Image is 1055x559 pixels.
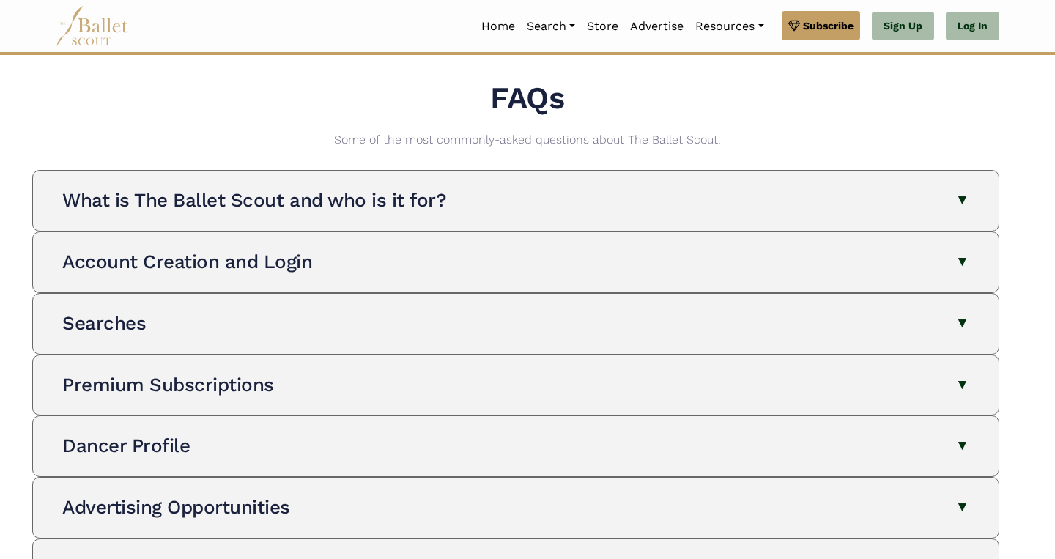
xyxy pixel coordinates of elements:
a: Log In [946,12,999,41]
h3: Account Creation and Login [62,251,313,273]
img: gem.svg [788,18,800,34]
a: Search [521,11,581,42]
button: What is The Ballet Scout and who is it for? [62,188,969,213]
button: Advertising Opportunities [62,495,969,520]
button: Account Creation and Login [62,250,969,275]
h3: Advertising Opportunities [62,496,290,518]
h1: FAQs [56,78,999,119]
a: Sign Up [872,12,934,41]
a: Advertise [624,11,689,42]
h3: Searches [62,312,146,334]
a: Home [475,11,521,42]
button: Premium Subscriptions [62,373,969,398]
h3: Dancer Profile [62,434,190,456]
p: Some of the most commonly-asked questions about The Ballet Scout. [56,125,999,167]
h3: Premium Subscriptions [62,374,274,396]
button: Dancer Profile [62,434,969,459]
button: Searches [62,311,969,336]
a: Store [581,11,624,42]
a: Resources [689,11,769,42]
span: Subscribe [803,18,854,34]
h3: What is The Ballet Scout and who is it for? [62,189,446,211]
a: Subscribe [782,11,860,40]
